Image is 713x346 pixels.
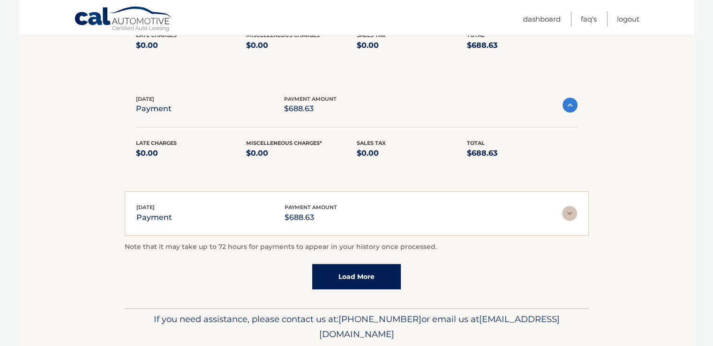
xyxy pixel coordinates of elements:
[74,6,173,33] a: Cal Automotive
[136,211,172,224] p: payment
[467,140,485,146] span: Total
[136,102,172,115] p: payment
[136,147,247,160] p: $0.00
[563,98,578,113] img: accordion-active.svg
[285,211,337,224] p: $688.63
[136,96,154,102] span: [DATE]
[467,147,578,160] p: $688.63
[319,314,560,339] span: [EMAIL_ADDRESS][DOMAIN_NAME]
[246,147,357,160] p: $0.00
[246,140,322,146] span: Miscelleneous Charges*
[136,140,177,146] span: Late Charges
[523,11,561,27] a: Dashboard
[284,96,337,102] span: payment amount
[357,140,386,146] span: Sales Tax
[312,264,401,289] a: Load More
[131,312,583,342] p: If you need assistance, please contact us at: or email us at
[284,102,337,115] p: $688.63
[467,39,578,52] p: $688.63
[125,241,589,253] p: Note that it may take up to 72 hours for payments to appear in your history once processed.
[562,206,577,221] img: accordion-rest.svg
[581,11,597,27] a: FAQ's
[357,147,467,160] p: $0.00
[617,11,639,27] a: Logout
[136,39,247,52] p: $0.00
[136,204,155,211] span: [DATE]
[246,39,357,52] p: $0.00
[357,39,467,52] p: $0.00
[338,314,421,324] span: [PHONE_NUMBER]
[285,204,337,211] span: payment amount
